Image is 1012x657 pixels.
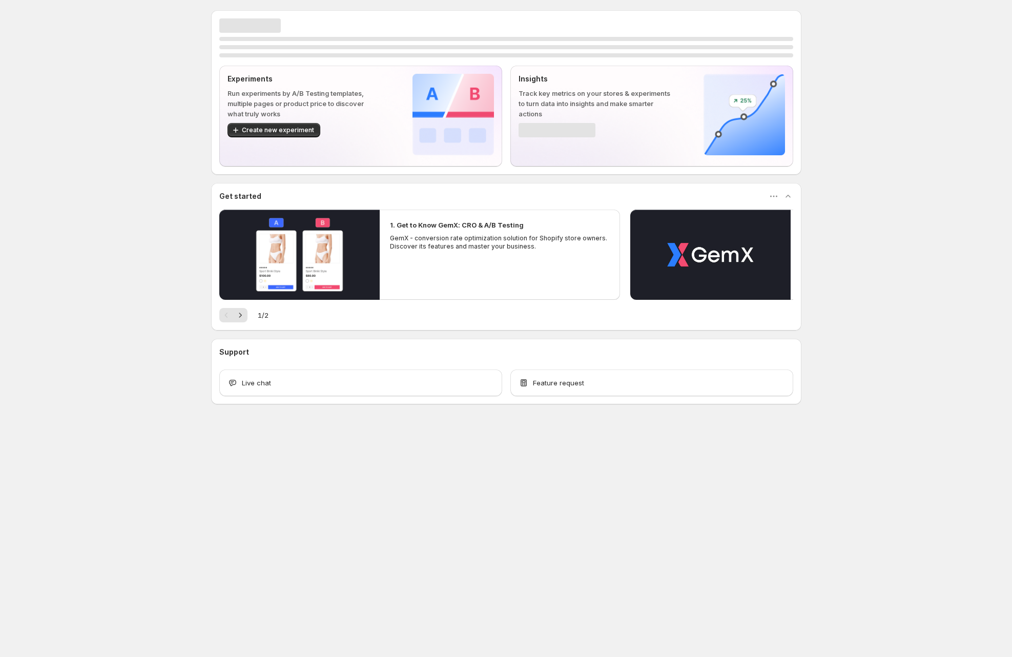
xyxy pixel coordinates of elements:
[219,191,261,201] h3: Get started
[533,378,584,388] span: Feature request
[228,74,380,84] p: Experiments
[219,210,380,300] button: Play video
[228,123,320,137] button: Create new experiment
[390,234,610,251] p: GemX - conversion rate optimization solution for Shopify store owners. Discover its features and ...
[258,310,269,320] span: 1 / 2
[390,220,524,230] h2: 1. Get to Know GemX: CRO & A/B Testing
[704,74,785,155] img: Insights
[228,88,380,119] p: Run experiments by A/B Testing templates, multiple pages or product price to discover what truly ...
[519,74,671,84] p: Insights
[519,88,671,119] p: Track key metrics on your stores & experiments to turn data into insights and make smarter actions
[233,308,247,322] button: Next
[630,210,791,300] button: Play video
[219,308,247,322] nav: Pagination
[219,347,249,357] h3: Support
[242,378,271,388] span: Live chat
[412,74,494,155] img: Experiments
[242,126,314,134] span: Create new experiment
